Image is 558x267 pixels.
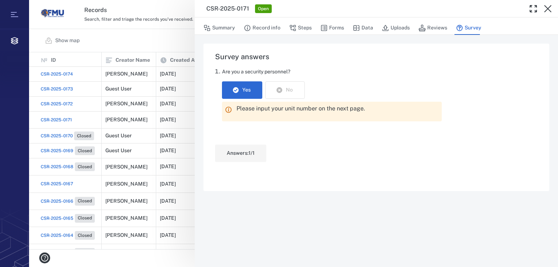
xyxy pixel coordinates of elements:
button: Uploads [382,21,410,35]
span: Help [16,5,31,12]
p: Are you a security personnel? [222,68,442,76]
button: Record info [244,21,280,35]
button: Steps [289,21,312,35]
h4: Survey answers [215,52,442,61]
p: Please input your unit number on the next page. [236,105,365,113]
button: Survey [456,21,481,35]
button: Toggle Fullscreen [526,1,541,16]
button: Close [541,1,555,16]
span: Open [256,6,270,12]
button: Forms [320,21,344,35]
h3: CSR-2025-0171 [206,4,249,13]
button: Data [353,21,373,35]
button: Reviews [418,21,447,35]
button: Summary [203,21,235,35]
